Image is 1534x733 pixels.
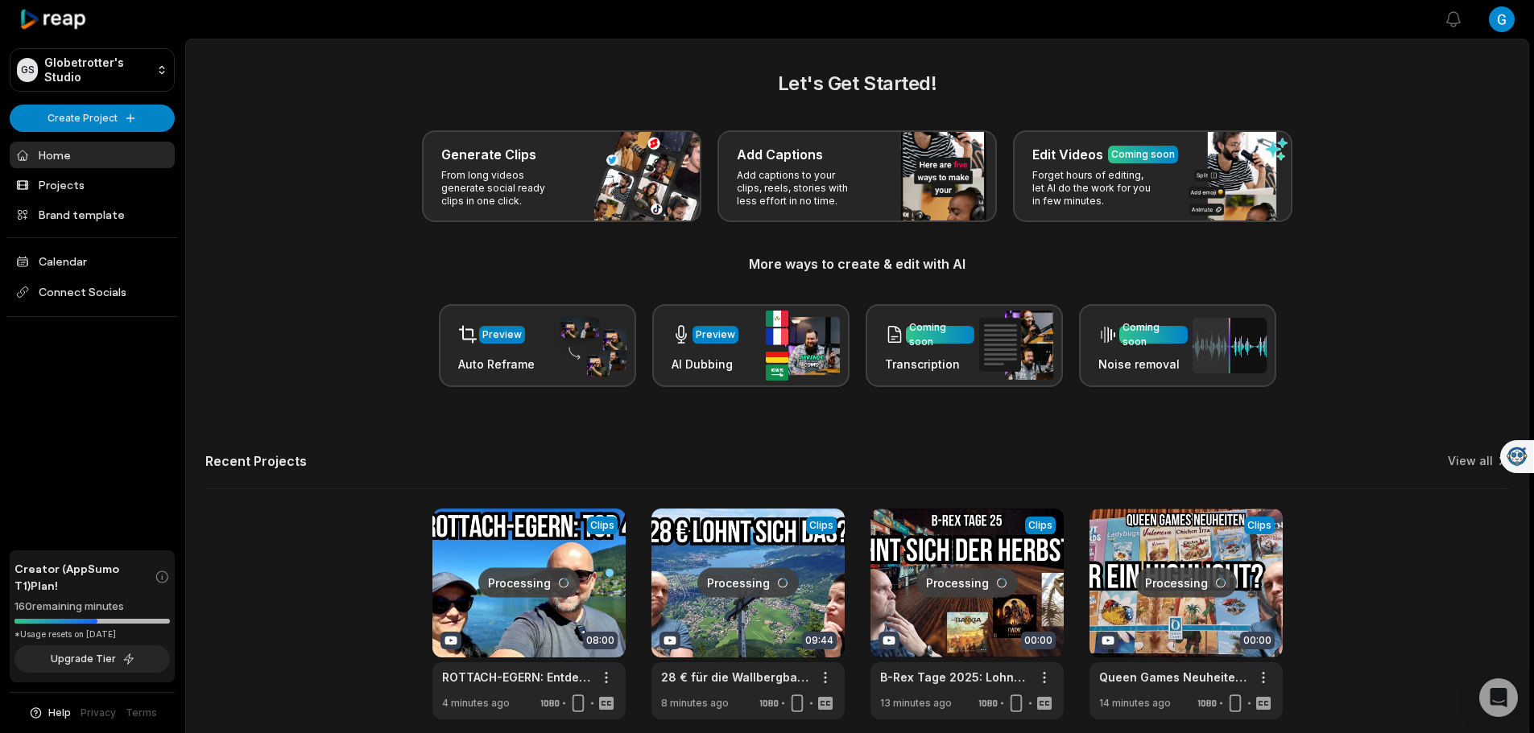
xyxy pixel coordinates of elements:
div: Preview [696,327,735,342]
div: Preview [482,327,522,342]
div: Coming soon [1123,320,1185,349]
img: transcription.png [979,311,1053,380]
a: Calendar [10,248,175,274]
h3: Add Captions [737,145,823,164]
a: Terms [126,706,157,720]
h3: Edit Videos [1032,145,1103,164]
span: Creator (AppSumo T1) Plan! [14,560,155,594]
a: 28 € für die Wallbergbahn? Wir zeigen, ob sich der Gipfel am Tegernsee wirklich lohnt! [661,669,809,686]
a: Queen Games Neuheiten 2025: Nur ein Spiel hat mich überzeugt! Mein ehrliches Fazit [1099,669,1247,686]
div: *Usage resets on [DATE] [14,628,170,640]
div: Coming soon [1111,147,1175,162]
h3: AI Dubbing [672,356,738,373]
a: ROTTACH-EGERN: Entdecke die Top 4 Highlights am eleganten Tegernsee! ✨ | Ausflugstipps [GEOGRAPHI... [442,669,590,686]
a: Home [10,142,175,168]
p: From long videos generate social ready clips in one click. [441,169,566,208]
span: Help [48,706,71,720]
a: Privacy [81,706,116,720]
h3: Transcription [885,356,974,373]
a: View all [1448,453,1493,469]
h3: Auto Reframe [458,356,535,373]
div: Open Intercom Messenger [1479,678,1518,717]
h3: Noise removal [1098,356,1188,373]
h2: Let's Get Started! [205,69,1509,98]
a: Brand template [10,201,175,228]
button: Upgrade Tier [14,645,170,673]
img: ai_dubbing.png [766,311,840,381]
div: GS [17,58,38,82]
button: Help [28,706,71,720]
button: Create Project [10,105,175,132]
div: 160 remaining minutes [14,599,170,615]
h3: More ways to create & edit with AI [205,254,1509,274]
h3: Generate Clips [441,145,536,164]
img: noise_removal.png [1193,318,1267,373]
p: Globetrotter's Studio [44,56,150,84]
a: Projects [10,171,175,198]
img: auto_reframe.png [552,315,626,377]
a: B-Rex Tage 2025: Lohnt sich der Spiele-[PERSON_NAME]? (Mein ehrliches Fazit) [880,669,1028,686]
span: Connect Socials [10,278,175,307]
p: Forget hours of editing, let AI do the work for you in few minutes. [1032,169,1157,208]
p: Add captions to your clips, reels, stories with less effort in no time. [737,169,862,208]
h2: Recent Projects [205,453,307,469]
div: Coming soon [909,320,971,349]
